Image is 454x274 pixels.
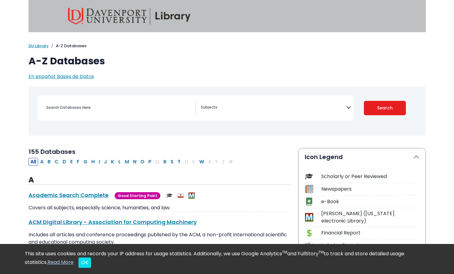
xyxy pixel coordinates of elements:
[305,213,313,221] img: Icon MeL (Michigan electronic Library)
[29,86,426,136] nav: Search filters
[29,231,291,253] p: Includes all articles and conference proceedings published by the ACM, a non-profit international...
[131,158,138,166] button: Filter Results N
[116,158,123,166] button: Filter Results L
[29,158,235,165] div: Alpha-list to filter by first letter of database name
[139,158,146,166] button: Filter Results O
[29,191,109,199] a: Academic Search Complete
[299,148,425,166] button: Icon Legend
[75,158,81,166] button: Filter Results F
[78,257,91,268] button: Close
[115,192,160,199] span: Good Starting Point
[29,55,426,67] h1: A-Z Databases
[48,259,74,266] a: Read More
[61,158,68,166] button: Filter Results D
[49,43,86,49] li: A-Z Databases
[201,105,346,110] textarea: Search
[305,172,313,181] img: Icon Scholarly or Peer Reviewed
[321,210,419,225] div: [PERSON_NAME] ([US_STATE] electronic Library)
[29,204,291,211] p: Covers all subjects, especially science, humanities, and law.
[38,158,45,166] button: Filter Results A
[97,158,102,166] button: Filter Results I
[305,185,313,193] img: Icon Newspapers
[321,242,419,249] div: Industry Report
[321,198,419,205] div: e-Book
[162,158,168,166] button: Filter Results R
[189,192,195,199] img: MeL (Michigan electronic Library)
[321,185,419,193] div: Newspapers
[29,218,197,226] a: ACM Digital Library - Association for Computing Machinery
[90,158,97,166] button: Filter Results H
[176,158,182,166] button: Filter Results T
[102,158,109,166] button: Filter Results J
[305,242,313,250] img: Icon Industry Report
[29,73,94,80] a: En español: Bases de Datos
[29,176,291,185] h3: A
[305,229,313,237] img: Icon Financial Report
[321,173,419,180] div: Scholarly or Peer Reviewed
[147,158,153,166] button: Filter Results P
[68,8,191,25] img: Davenport University Library
[68,158,74,166] button: Filter Results E
[177,192,184,199] img: Audio & Video
[109,158,116,166] button: Filter Results K
[29,43,426,49] nav: breadcrumb
[197,158,206,166] button: Filter Results W
[305,197,313,206] img: Icon e-Book
[46,158,52,166] button: Filter Results B
[29,147,75,156] span: 155 Databases
[169,158,175,166] button: Filter Results S
[29,43,49,49] a: DU Library
[364,101,406,115] button: Submit for Search Results
[43,103,195,112] input: Search database by title or keyword
[166,192,173,199] img: Scholarly or Peer Reviewed
[123,158,131,166] button: Filter Results M
[82,158,89,166] button: Filter Results G
[321,229,419,237] div: Financial Report
[29,158,38,166] button: All
[25,250,429,268] div: This site uses cookies and records your IP address for usage statistics. Additionally, we use Goo...
[53,158,60,166] button: Filter Results C
[319,249,324,255] sup: TM
[282,249,287,255] sup: TM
